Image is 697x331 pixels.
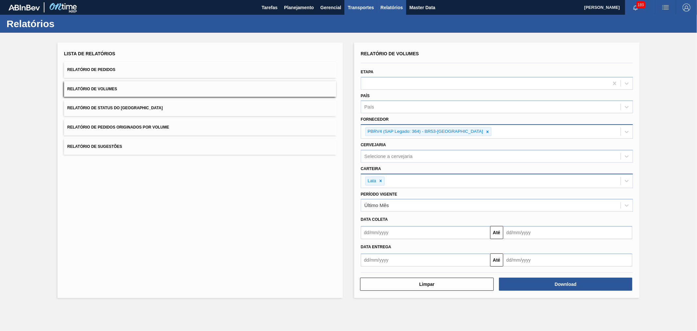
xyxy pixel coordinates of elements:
span: Tarefas [262,4,278,11]
span: Planejamento [284,4,314,11]
span: Master Data [409,4,435,11]
button: Limpar [360,278,494,291]
span: Lista de Relatórios [64,51,115,56]
span: Transportes [348,4,374,11]
button: Relatório de Status do [GEOGRAPHIC_DATA] [64,100,336,116]
button: Notificações [625,3,646,12]
button: Até [490,253,503,267]
span: Data Entrega [361,245,391,249]
div: PBRV4 (SAP Legado: 364) - BR53-[GEOGRAPHIC_DATA] [366,128,484,136]
img: userActions [662,4,670,11]
div: Selecione a cervejaria [364,153,413,159]
input: dd/mm/yyyy [503,253,633,267]
label: País [361,94,370,98]
span: Relatório de Status do [GEOGRAPHIC_DATA] [67,106,163,110]
input: dd/mm/yyyy [361,253,490,267]
button: Relatório de Sugestões [64,139,336,155]
label: Fornecedor [361,117,389,122]
label: Etapa [361,70,373,74]
div: Lata [366,177,377,185]
img: TNhmsLtSVTkK8tSr43FrP2fwEKptu5GPRR3wAAAABJRU5ErkJggg== [8,5,40,10]
img: Logout [683,4,690,11]
button: Relatório de Pedidos Originados por Volume [64,119,336,135]
span: Gerencial [321,4,341,11]
button: Relatório de Volumes [64,81,336,97]
span: Relatório de Sugestões [67,144,122,149]
span: Relatório de Volumes [361,51,419,56]
button: Até [490,226,503,239]
label: Período Vigente [361,192,397,197]
div: Último Mês [364,203,389,208]
span: Relatório de Volumes [67,87,117,91]
input: dd/mm/yyyy [361,226,490,239]
span: Relatórios [380,4,403,11]
button: Relatório de Pedidos [64,62,336,78]
span: 189 [636,1,645,9]
span: Relatório de Pedidos Originados por Volume [67,125,169,130]
label: Cervejaria [361,143,386,147]
div: País [364,104,374,110]
span: Data coleta [361,217,388,222]
button: Download [499,278,633,291]
h1: Relatórios [7,20,123,27]
input: dd/mm/yyyy [503,226,633,239]
span: Relatório de Pedidos [67,67,115,72]
label: Carteira [361,166,381,171]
